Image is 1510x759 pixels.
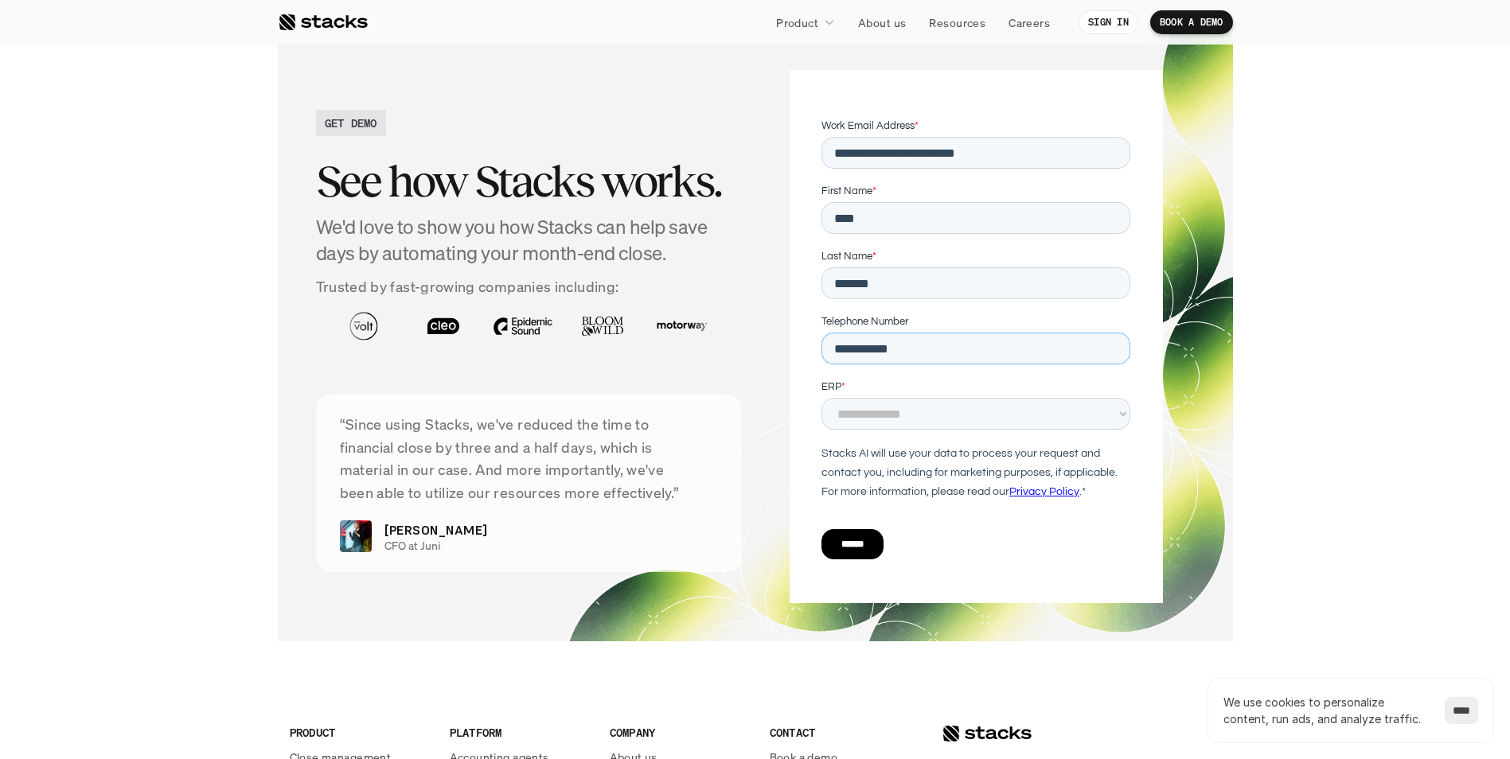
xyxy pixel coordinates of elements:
[316,157,743,206] h2: See how Stacks works.
[1160,17,1223,28] p: BOOK A DEMO
[316,214,743,267] h4: We'd love to show you how Stacks can help save days by automating your month-end close.
[1009,14,1050,31] p: Careers
[1223,694,1429,727] p: We use cookies to personalize content, run ads, and analyze traffic.
[384,539,705,553] p: CFO at Juni
[340,413,719,504] p: “Since using Stacks, we've reduced the time to financial close by three and a half days, which is...
[610,724,751,741] p: COMPANY
[776,14,818,31] p: Product
[770,724,911,741] p: CONTACT
[316,275,743,298] p: Trusted by fast-growing companies including:
[929,14,985,31] p: Resources
[1079,10,1138,34] a: SIGN IN
[450,724,591,741] p: PLATFORM
[849,8,915,37] a: About us
[821,118,1130,573] iframe: Form 0
[1088,17,1129,28] p: SIGN IN
[919,8,995,37] a: Resources
[290,724,431,741] p: PRODUCT
[999,8,1059,37] a: Careers
[325,115,377,131] h2: GET DEMO
[1150,10,1233,34] a: BOOK A DEMO
[384,520,488,539] p: [PERSON_NAME]
[858,14,906,31] p: About us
